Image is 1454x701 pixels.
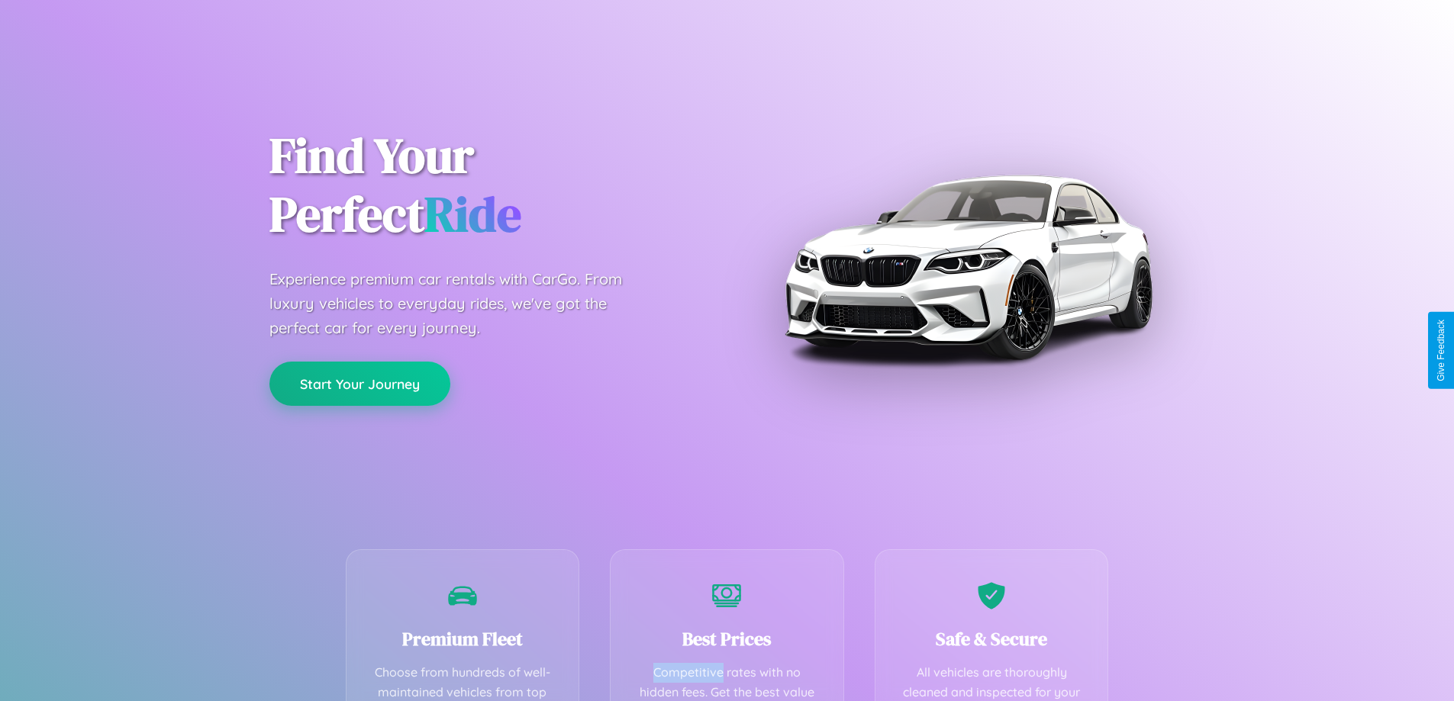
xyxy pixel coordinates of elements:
h3: Best Prices [634,626,820,651]
h3: Safe & Secure [898,626,1085,651]
span: Ride [424,181,521,247]
div: Give Feedback [1436,320,1446,381]
h1: Find Your Perfect [269,127,704,244]
p: Experience premium car rentals with CarGo. From luxury vehicles to everyday rides, we've got the ... [269,267,651,340]
h3: Premium Fleet [369,626,556,651]
img: Premium BMW car rental vehicle [777,76,1159,458]
button: Start Your Journey [269,362,450,406]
